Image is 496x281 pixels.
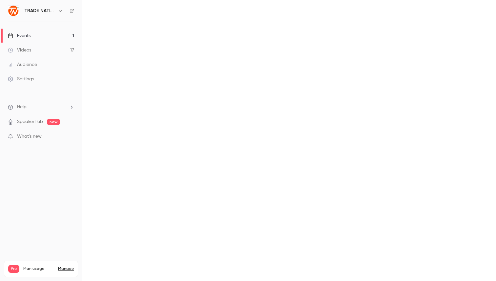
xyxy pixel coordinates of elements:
a: SpeakerHub [17,118,43,125]
span: new [47,119,60,125]
div: Events [8,32,31,39]
div: Videos [8,47,31,53]
img: TRADE NATION [8,6,19,16]
span: Pro [8,265,19,273]
span: Help [17,104,27,110]
a: Manage [58,266,74,271]
h6: TRADE NATION [24,8,55,14]
div: Settings [8,76,34,82]
span: Plan usage [23,266,54,271]
span: What's new [17,133,42,140]
li: help-dropdown-opener [8,104,74,110]
div: Audience [8,61,37,68]
iframe: Noticeable Trigger [66,134,74,140]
